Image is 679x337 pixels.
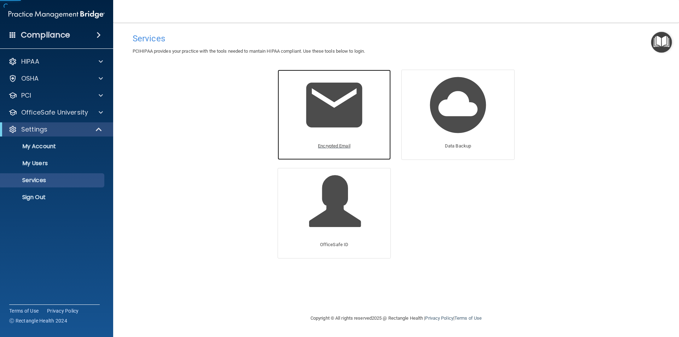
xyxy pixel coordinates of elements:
a: Privacy Policy [425,315,453,321]
p: Settings [21,125,47,134]
a: OfficeSafe ID [278,168,391,258]
p: Sign Out [5,194,101,201]
p: Encrypted Email [318,142,350,150]
a: Data Backup Data Backup [401,70,515,160]
span: PCIHIPAA provides your practice with the tools needed to mantain HIPAA compliant. Use these tools... [133,48,365,54]
p: OSHA [21,74,39,83]
p: HIPAA [21,57,39,66]
div: Copyright © All rights reserved 2025 @ Rectangle Health | | [267,307,525,330]
a: Settings [8,125,103,134]
img: Data Backup [424,71,492,139]
a: Terms of Use [454,315,482,321]
span: Ⓒ Rectangle Health 2024 [9,317,67,324]
a: Terms of Use [9,307,39,314]
button: Open Resource Center [651,32,672,53]
p: My Account [5,143,101,150]
img: Encrypted Email [301,71,368,139]
a: OfficeSafe University [8,108,103,117]
p: OfficeSafe ID [320,240,348,249]
a: HIPAA [8,57,103,66]
a: Encrypted Email Encrypted Email [278,70,391,160]
h4: Compliance [21,30,70,40]
p: Data Backup [445,142,471,150]
p: PCI [21,91,31,100]
a: PCI [8,91,103,100]
p: Services [5,177,101,184]
p: My Users [5,160,101,167]
img: PMB logo [8,7,105,22]
a: Privacy Policy [47,307,79,314]
a: OSHA [8,74,103,83]
p: OfficeSafe University [21,108,88,117]
iframe: Drift Widget Chat Controller [557,287,671,315]
h4: Services [133,34,660,43]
